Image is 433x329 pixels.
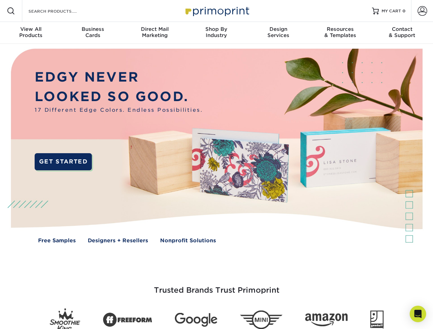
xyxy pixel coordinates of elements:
img: Goodwill [370,310,384,329]
p: LOOKED SO GOOD. [35,87,203,107]
div: & Support [371,26,433,38]
a: Resources& Templates [309,22,371,44]
div: & Templates [309,26,371,38]
iframe: Google Customer Reviews [2,308,58,327]
span: Business [62,26,123,32]
a: Nonprofit Solutions [160,237,216,245]
div: Marketing [124,26,185,38]
img: Google [175,313,217,327]
span: Direct Mail [124,26,185,32]
span: 17 Different Edge Colors. Endless Possibilities. [35,106,203,114]
a: Direct MailMarketing [124,22,185,44]
a: GET STARTED [35,153,92,170]
input: SEARCH PRODUCTS..... [28,7,95,15]
h3: Trusted Brands Trust Primoprint [16,269,417,303]
div: Cards [62,26,123,38]
div: Services [248,26,309,38]
p: EDGY NEVER [35,68,203,87]
a: Shop ByIndustry [185,22,247,44]
span: MY CART [382,8,401,14]
a: Contact& Support [371,22,433,44]
img: Primoprint [182,3,251,18]
span: Shop By [185,26,247,32]
a: DesignServices [248,22,309,44]
img: Amazon [305,314,348,327]
span: 0 [402,9,406,13]
span: Resources [309,26,371,32]
a: Designers + Resellers [88,237,148,245]
div: Industry [185,26,247,38]
a: BusinessCards [62,22,123,44]
span: Design [248,26,309,32]
a: Free Samples [38,237,76,245]
div: Open Intercom Messenger [410,306,426,322]
span: Contact [371,26,433,32]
